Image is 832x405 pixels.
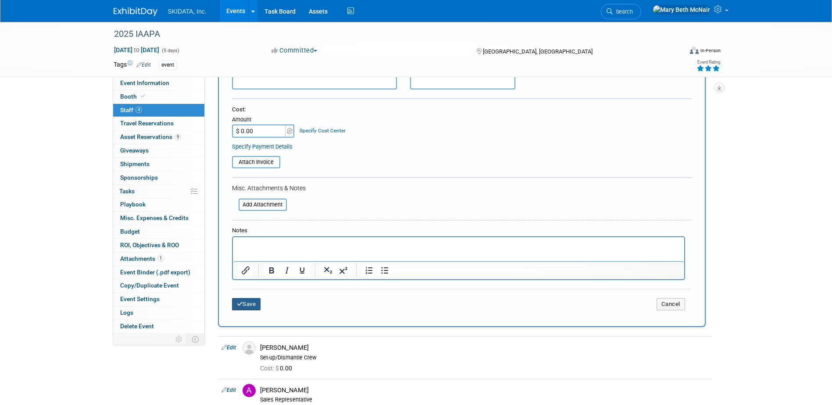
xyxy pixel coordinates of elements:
span: 0.00 [260,365,296,372]
a: Delete Event [113,320,204,333]
button: Italic [279,264,294,277]
span: 9 [175,134,181,140]
a: Copy/Duplicate Event [113,279,204,292]
img: Associate-Profile-5.png [243,341,256,355]
span: Cost: $ [260,365,280,372]
span: Playbook [120,201,146,208]
a: Event Settings [113,293,204,306]
button: Save [232,298,261,310]
span: Asset Reservations [120,133,181,140]
span: 1 [157,255,164,262]
a: Event Binder (.pdf export) [113,266,204,279]
iframe: Rich Text Area [233,237,684,261]
div: Amount [232,116,296,124]
i: Booth reservation complete [141,94,145,99]
button: Bold [264,264,279,277]
a: Playbook [113,198,204,211]
a: Logs [113,306,204,320]
a: Booth [113,90,204,103]
td: Personalize Event Tab Strip [171,334,187,345]
div: Sales Representative [260,396,709,403]
div: Event Rating [696,60,720,64]
span: Logs [120,309,133,316]
div: event [159,60,177,70]
button: Cancel [657,298,685,310]
a: Asset Reservations9 [113,131,204,144]
a: Staff4 [113,104,204,117]
span: Copy/Duplicate Event [120,282,179,289]
div: Event Format [631,46,721,59]
span: SKIDATA, Inc. [168,8,207,15]
a: Travel Reservations [113,117,204,130]
a: Attachments1 [113,252,204,266]
button: Underline [295,264,310,277]
button: Superscript [336,264,351,277]
a: Shipments [113,158,204,171]
a: Edit [136,62,151,68]
span: Giveaways [120,147,149,154]
img: A.jpg [243,384,256,397]
a: Tasks [113,185,204,198]
a: ROI, Objectives & ROO [113,239,204,252]
span: Shipments [120,160,150,167]
span: Search [613,8,633,15]
a: Specify Payment Details [232,143,293,150]
div: [PERSON_NAME] [260,344,709,352]
div: In-Person [700,47,721,54]
span: Sponsorships [120,174,158,181]
div: Set-up/Dismantle Crew [260,354,709,361]
img: Format-Inperson.png [690,47,699,54]
button: Insert/edit link [238,264,253,277]
button: Committed [268,46,321,55]
span: Event Settings [120,295,160,302]
span: Budget [120,228,140,235]
span: Attachments [120,255,164,262]
span: Tasks [119,188,135,195]
span: Delete Event [120,323,154,330]
td: Toggle Event Tabs [186,334,204,345]
span: Staff [120,107,142,114]
div: Notes [232,227,685,235]
span: 4 [136,107,142,113]
span: to [132,46,141,53]
img: ExhibitDay [114,7,157,16]
a: Misc. Expenses & Credits [113,212,204,225]
a: Edit [221,387,236,393]
span: Travel Reservations [120,120,174,127]
button: Subscript [321,264,336,277]
span: Booth [120,93,147,100]
a: Specify Cost Center [300,128,346,134]
span: ROI, Objectives & ROO [120,242,179,249]
span: Event Information [120,79,169,86]
span: (5 days) [161,48,179,53]
div: [PERSON_NAME] [260,386,709,394]
span: Event Binder (.pdf export) [120,269,190,276]
div: Misc. Attachments & Notes [232,184,692,192]
div: Cost: [232,106,692,114]
a: Giveaways [113,144,204,157]
button: Bullet list [377,264,392,277]
span: Misc. Expenses & Credits [120,214,189,221]
span: [DATE] [DATE] [114,46,160,54]
td: Tags [114,60,151,70]
span: [GEOGRAPHIC_DATA], [GEOGRAPHIC_DATA] [483,48,593,55]
img: Mary Beth McNair [653,5,711,14]
a: Budget [113,225,204,238]
div: 2025 IAAPA [111,26,669,42]
a: Search [601,4,641,19]
a: Edit [221,345,236,351]
a: Event Information [113,77,204,90]
a: Sponsorships [113,171,204,185]
button: Numbered list [362,264,377,277]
